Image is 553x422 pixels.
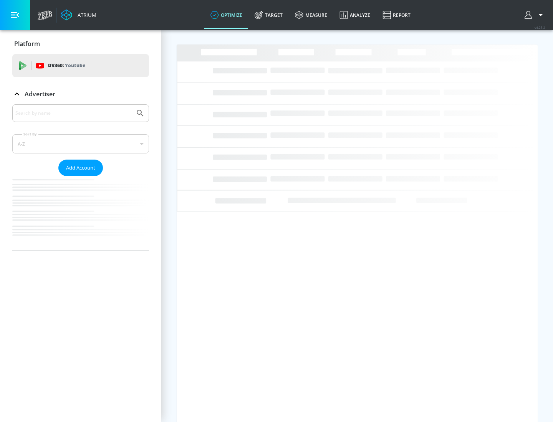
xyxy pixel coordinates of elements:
button: Add Account [58,160,103,176]
div: Advertiser [12,104,149,251]
p: DV360: [48,61,85,70]
a: optimize [204,1,248,29]
span: v 4.25.2 [535,25,545,30]
a: Target [248,1,289,29]
span: Add Account [66,163,95,172]
a: Analyze [333,1,376,29]
p: Youtube [65,61,85,69]
a: Atrium [61,9,96,21]
div: Atrium [75,12,96,18]
div: DV360: Youtube [12,54,149,77]
input: Search by name [15,108,132,118]
a: Report [376,1,417,29]
a: measure [289,1,333,29]
div: A-Z [12,134,149,153]
label: Sort By [22,132,38,137]
div: Advertiser [12,83,149,105]
nav: list of Advertiser [12,176,149,251]
div: Platform [12,33,149,54]
p: Platform [14,40,40,48]
p: Advertiser [25,90,55,98]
